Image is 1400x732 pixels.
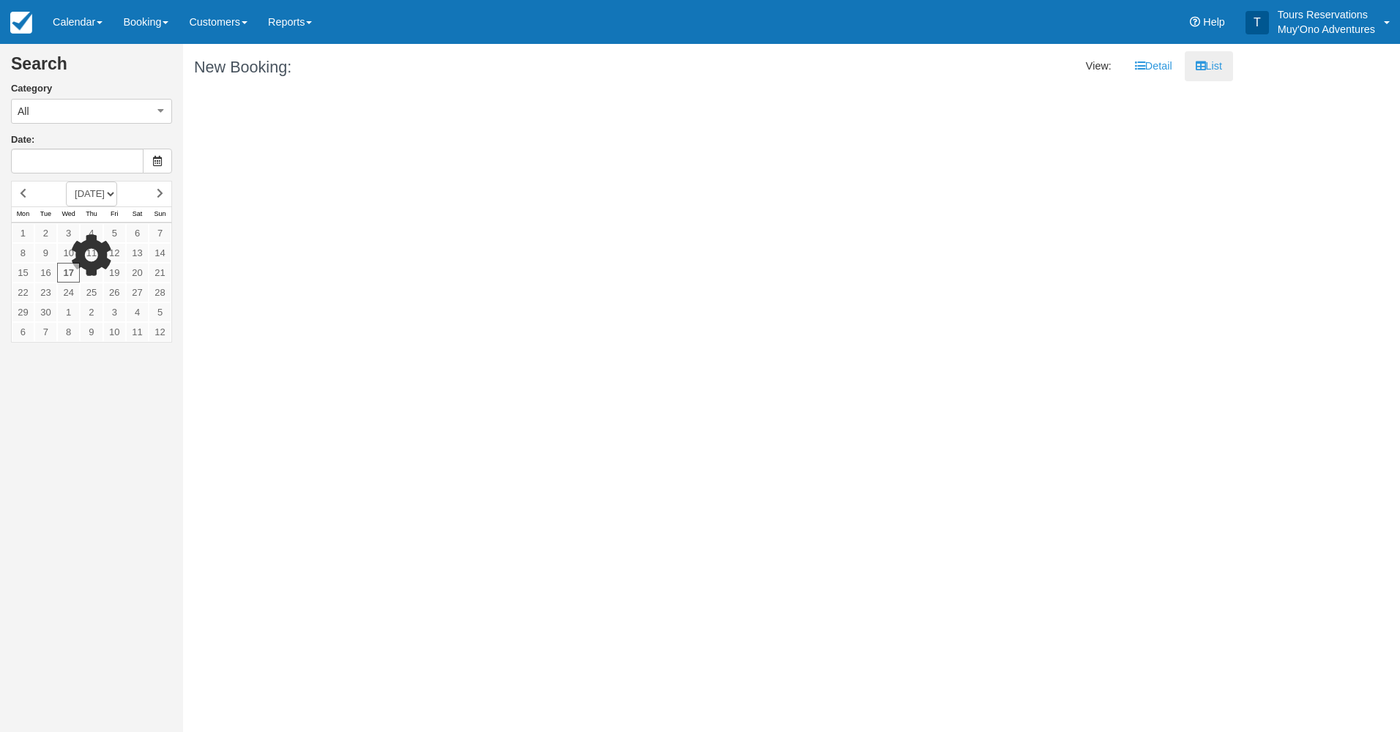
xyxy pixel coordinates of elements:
[1246,11,1269,34] div: T
[10,12,32,34] img: checkfront-main-nav-mini-logo.png
[18,104,29,119] span: All
[57,263,80,283] a: 17
[1124,51,1183,81] a: Detail
[1278,7,1375,22] p: Tours Reservations
[1203,16,1225,28] span: Help
[1190,17,1200,27] i: Help
[194,59,697,76] h1: New Booking:
[1075,51,1122,81] li: View:
[11,55,172,82] h2: Search
[11,99,172,124] button: All
[11,82,172,96] label: Category
[11,133,172,147] label: Date:
[1278,22,1375,37] p: Muy'Ono Adventures
[1185,51,1233,81] a: List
